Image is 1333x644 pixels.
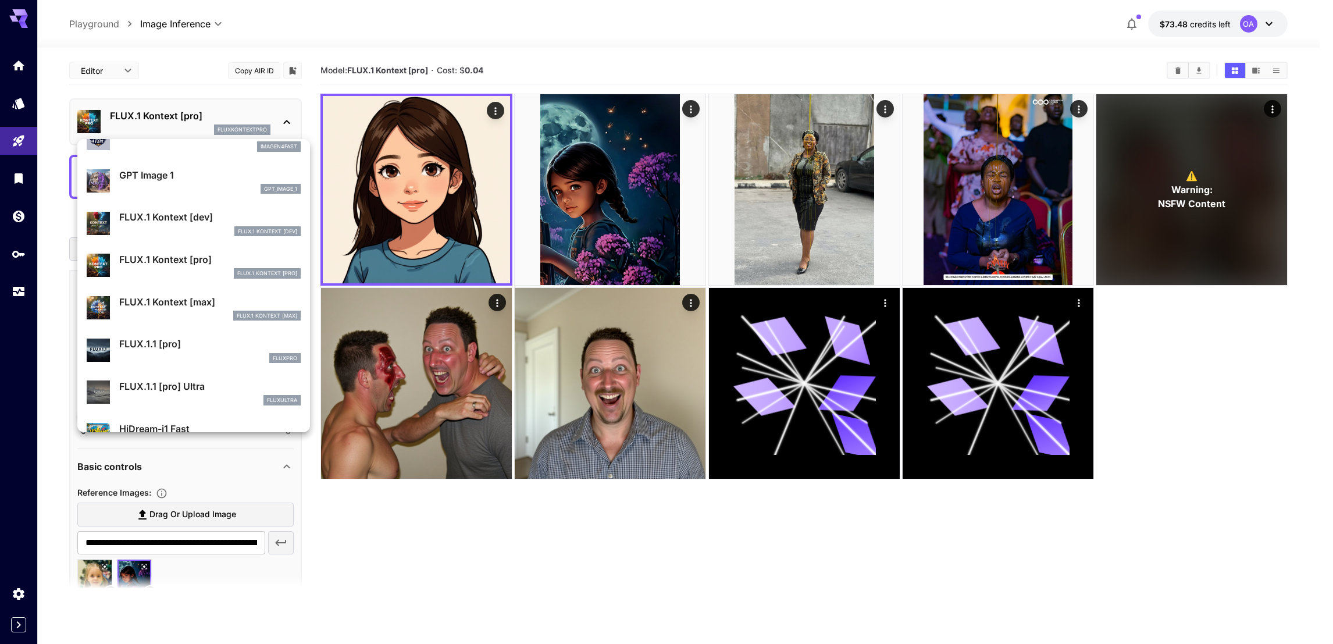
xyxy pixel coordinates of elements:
p: HiDream-i1 Fast [119,422,301,436]
p: FLUX.1 Kontext [max] [237,312,297,320]
p: gpt_image_1 [264,185,297,193]
div: FLUX.1.1 [pro]fluxpro [87,332,301,368]
p: FLUX.1 Kontext [pro] [119,252,301,266]
div: GPT Image 1gpt_image_1 [87,163,301,199]
p: FLUX.1 Kontext [dev] [119,210,301,224]
p: FLUX.1 Kontext [max] [119,295,301,309]
p: FLUX.1.1 [pro] Ultra [119,379,301,393]
div: FLUX.1.1 [pro] Ultrafluxultra [87,375,301,410]
div: FLUX.1 Kontext [dev]FLUX.1 Kontext [dev] [87,205,301,241]
p: fluxultra [267,396,297,404]
div: FLUX.1 Kontext [max]FLUX.1 Kontext [max] [87,290,301,326]
p: FLUX.1.1 [pro] [119,337,301,351]
p: imagen4fast [261,143,297,151]
p: FLUX.1 Kontext [pro] [237,269,297,277]
div: Imagen 4 Fastimagen4fast [87,121,301,156]
div: FLUX.1 Kontext [pro]FLUX.1 Kontext [pro] [87,248,301,283]
div: HiDream-i1 Fast [87,417,301,453]
p: fluxpro [273,354,297,362]
p: FLUX.1 Kontext [dev] [238,227,297,236]
p: GPT Image 1 [119,168,301,182]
